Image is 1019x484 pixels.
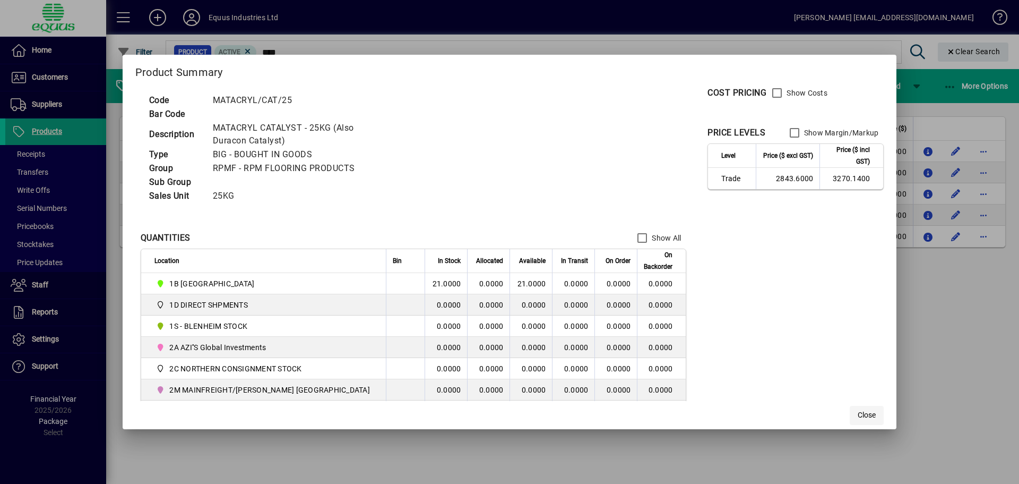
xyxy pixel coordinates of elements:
td: 0.0000 [637,379,686,401]
td: 0.0000 [467,358,509,379]
div: PRICE LEVELS [707,126,765,139]
td: Sales Unit [144,189,208,203]
span: Level [721,150,736,162]
td: 0.0000 [509,358,552,379]
td: 0.0000 [509,294,552,316]
span: 1S - BLENHEIM STOCK [154,320,374,333]
label: Show Margin/Markup [802,128,879,138]
td: Sub Group [144,175,208,189]
td: 0.0000 [509,316,552,337]
span: 0.0000 [564,279,589,288]
span: Price ($ excl GST) [763,150,813,162]
span: 0.0000 [607,364,631,373]
td: 2843.6000 [756,168,819,189]
span: 0.0000 [564,322,589,330]
td: RPMF - RPM FLOORING PRODUCTS [208,162,401,175]
span: 0.0000 [564,343,589,352]
span: 0.0000 [607,279,631,288]
td: 21.0000 [425,273,467,294]
td: 0.0000 [467,379,509,401]
td: 0.0000 [637,273,686,294]
span: Close [858,410,876,421]
td: Description [144,121,208,148]
span: 1B BLENHEIM [154,277,374,290]
span: On Backorder [644,249,672,273]
span: Price ($ incl GST) [826,144,870,167]
span: 1S - BLENHEIM STOCK [169,321,247,332]
span: In Transit [561,255,588,267]
td: 0.0000 [425,358,467,379]
span: 0.0000 [564,364,589,373]
td: 0.0000 [425,294,467,316]
span: Available [519,255,546,267]
td: 25KG [208,189,401,203]
td: Group [144,162,208,175]
td: 0.0000 [425,379,467,401]
span: 0.0000 [564,301,589,309]
span: 1B [GEOGRAPHIC_DATA] [169,278,254,289]
span: 2A AZI''S Global Investments [154,341,374,354]
td: 0.0000 [425,337,467,358]
td: 21.0000 [509,273,552,294]
span: Trade [721,173,749,184]
td: Code [144,94,208,107]
div: QUANTITIES [141,232,191,244]
td: Bar Code [144,107,208,121]
span: 1D DIRECT SHPMENTS [154,299,374,311]
span: 1D DIRECT SHPMENTS [169,300,248,310]
span: In Stock [438,255,461,267]
td: 0.0000 [637,294,686,316]
span: On Order [606,255,631,267]
label: Show Costs [784,88,827,98]
span: 2C NORTHERN CONSIGNMENT STOCK [154,362,374,375]
td: 0.0000 [467,316,509,337]
span: 0.0000 [564,386,589,394]
td: Type [144,148,208,162]
td: 0.0000 [467,337,509,358]
span: 0.0000 [607,322,631,330]
td: MATACRYL/CAT/25 [208,94,401,107]
td: 0.0000 [637,316,686,337]
span: Allocated [476,255,503,267]
span: 2M MAINFREIGHT/[PERSON_NAME] [GEOGRAPHIC_DATA] [169,385,370,395]
span: 2C NORTHERN CONSIGNMENT STOCK [169,363,301,374]
span: 0.0000 [607,386,631,394]
td: MATACRYL CATALYST - 25KG (Also Duracon Catalyst) [208,121,401,148]
td: 0.0000 [509,379,552,401]
td: 3270.1400 [819,168,883,189]
button: Close [850,406,884,425]
td: 0.0000 [425,316,467,337]
div: COST PRICING [707,87,766,99]
td: 0.0000 [467,294,509,316]
td: 0.0000 [637,358,686,379]
span: 0.0000 [607,301,631,309]
span: Bin [393,255,402,267]
span: 0.0000 [607,343,631,352]
td: 0.0000 [467,273,509,294]
td: BIG - BOUGHT IN GOODS [208,148,401,162]
h2: Product Summary [123,55,897,86]
span: 2A AZI''S Global Investments [169,342,266,353]
span: 2M MAINFREIGHT/OWENS AUCKLAND [154,384,374,396]
span: Location [154,255,179,267]
label: Show All [650,233,681,243]
td: 0.0000 [509,337,552,358]
td: 0.0000 [637,337,686,358]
